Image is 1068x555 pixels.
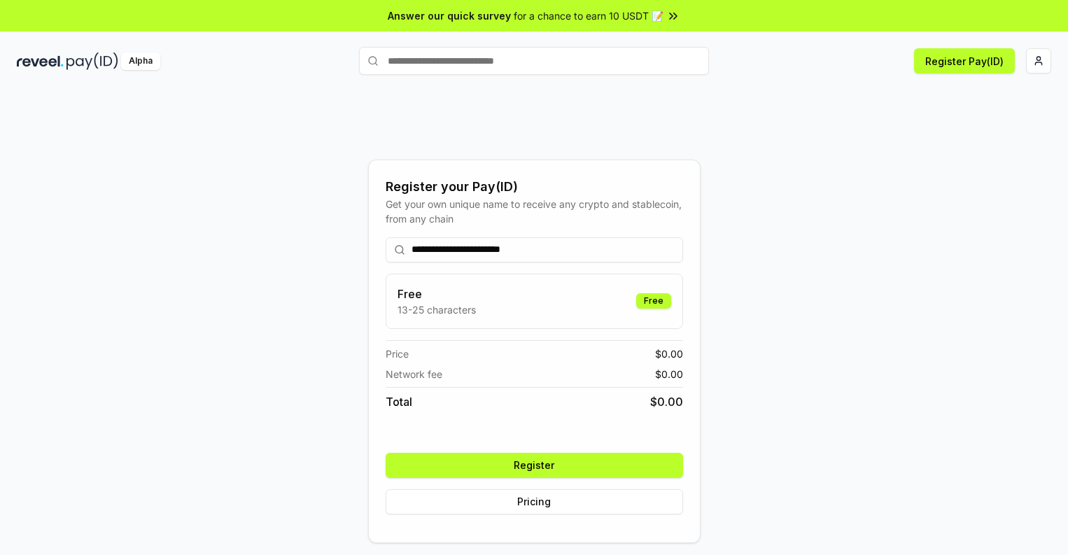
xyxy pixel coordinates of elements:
[386,346,409,361] span: Price
[914,48,1015,73] button: Register Pay(ID)
[514,8,663,23] span: for a chance to earn 10 USDT 📝
[388,8,511,23] span: Answer our quick survey
[386,367,442,381] span: Network fee
[386,489,683,514] button: Pricing
[636,293,671,309] div: Free
[386,393,412,410] span: Total
[386,177,683,197] div: Register your Pay(ID)
[17,52,64,70] img: reveel_dark
[655,346,683,361] span: $ 0.00
[121,52,160,70] div: Alpha
[398,286,476,302] h3: Free
[66,52,118,70] img: pay_id
[655,367,683,381] span: $ 0.00
[386,453,683,478] button: Register
[386,197,683,226] div: Get your own unique name to receive any crypto and stablecoin, from any chain
[398,302,476,317] p: 13-25 characters
[650,393,683,410] span: $ 0.00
